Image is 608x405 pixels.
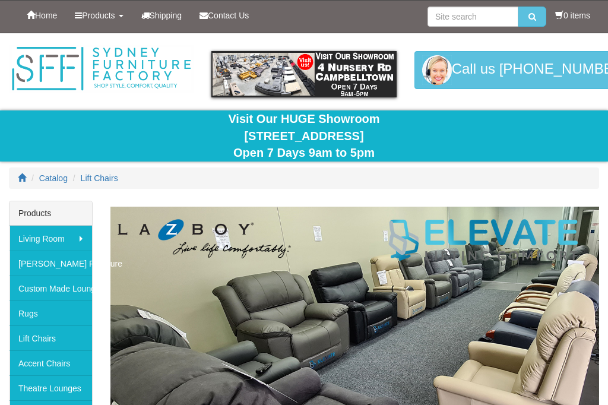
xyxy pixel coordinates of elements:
img: Sydney Furniture Factory [9,45,194,93]
span: Home [35,11,57,20]
div: Products [9,201,92,226]
a: Custom Made Lounges [9,276,92,300]
a: Shipping [132,1,191,30]
li: 0 items [555,10,590,21]
a: Products [66,1,132,30]
div: Visit Our HUGE Showroom [STREET_ADDRESS] Open 7 Days 9am to 5pm [9,110,599,162]
img: showroom.gif [211,51,396,97]
a: Home [18,1,66,30]
a: Lift Chairs [9,325,92,350]
input: Site search [427,7,518,27]
span: Contact Us [208,11,249,20]
a: Lift Chairs [81,173,118,183]
a: Living Room [9,226,92,251]
a: Contact Us [191,1,258,30]
a: Accent Chairs [9,350,92,375]
a: [PERSON_NAME] Furniture [9,251,92,276]
span: Products [82,11,115,20]
span: Shipping [150,11,182,20]
a: Theatre Lounges [9,375,92,400]
a: Rugs [9,300,92,325]
a: Catalog [39,173,68,183]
